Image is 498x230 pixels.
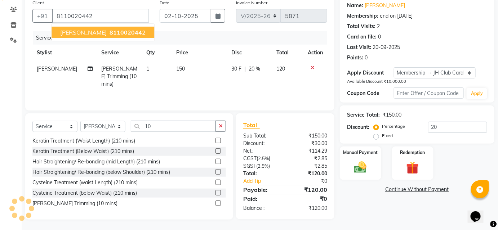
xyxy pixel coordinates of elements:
span: 120 [277,66,285,72]
button: Apply [467,88,487,99]
ngb-highlight: 2 [108,29,146,36]
a: [PERSON_NAME] [365,2,405,9]
span: 30 F [231,65,241,73]
div: Coupon Code [347,90,394,97]
label: Manual Payment [343,149,378,156]
div: ₹120.00 [285,204,333,212]
div: Payable: [238,185,285,194]
span: 2.5% [258,163,268,169]
div: Points: [347,54,363,62]
span: 20 % [249,65,260,73]
span: [PERSON_NAME] [60,29,107,36]
div: Apply Discount [347,69,394,77]
th: Stylist [32,45,97,61]
div: Service Total: [347,111,380,119]
div: ₹2.85 [285,155,333,162]
div: Cysteine Treatment (below Waist) (210 mins) [32,189,137,197]
div: 0 [365,54,368,62]
div: Discount: [347,123,369,131]
label: Redemption [400,149,425,156]
div: Name: [347,2,363,9]
div: Services [33,31,333,45]
th: Qty [142,45,172,61]
span: CGST [243,155,257,162]
iframe: chat widget [468,201,491,223]
img: _gift.svg [403,160,423,176]
div: Balance : [238,204,285,212]
div: Total: [238,170,285,177]
div: ₹150.00 [383,111,401,119]
div: ( ) [238,162,285,170]
div: Cysteine Treatment (waist Length) (210 mins) [32,179,138,186]
div: ₹120.00 [285,170,333,177]
input: Search by Name/Mobile/Email/Code [52,9,149,23]
a: Continue Without Payment [341,186,493,193]
div: Available Discount ₹10,000.00 [347,78,487,85]
div: 0 [378,33,381,41]
div: Keratin Treatment (Waist Length) (210 mins) [32,137,135,145]
div: 20-09-2025 [373,44,400,51]
span: [PERSON_NAME] [37,66,77,72]
input: Search or Scan [131,121,216,132]
div: Last Visit: [347,44,371,51]
th: Price [172,45,227,61]
div: Paid: [238,194,285,203]
div: ₹2.85 [285,162,333,170]
div: Net: [238,147,285,155]
th: Total [272,45,303,61]
div: ( ) [238,155,285,162]
span: Total [243,121,260,129]
span: 1 [146,66,149,72]
div: [PERSON_NAME] Trimming (10 mins) [32,200,117,207]
label: Fixed [382,132,393,139]
div: ₹30.00 [285,140,333,147]
img: _cash.svg [350,160,370,175]
span: [PERSON_NAME] Trimming (10 mins) [101,66,137,87]
input: Enter Offer / Coupon Code [394,87,464,99]
div: Card on file: [347,33,377,41]
div: Hair Straightening/ Re-bonding (mid Length) (210 mins) [32,158,160,166]
span: 811002044 [110,29,142,36]
span: SGST [243,163,256,169]
th: Action [303,45,327,61]
button: +91 [32,9,53,23]
span: 2.5% [258,155,269,161]
span: | [244,65,246,73]
div: end on [DATE] [380,12,413,20]
div: ₹0 [293,177,333,185]
div: Sub Total: [238,132,285,140]
div: 2 [377,23,380,30]
div: Keratin Treatment (Below Waist) (210 mins) [32,148,134,155]
span: 150 [176,66,185,72]
div: ₹120.00 [285,185,333,194]
a: Add Tip [238,177,293,185]
div: Total Visits: [347,23,375,30]
div: Membership: [347,12,378,20]
th: Disc [227,45,272,61]
div: ₹150.00 [285,132,333,140]
label: Percentage [382,123,405,130]
div: ₹114.29 [285,147,333,155]
div: Discount: [238,140,285,147]
div: ₹0 [285,194,333,203]
th: Service [97,45,142,61]
div: Hair Straightening/ Re-bonding (below Shoulder) (210 mins) [32,168,170,176]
